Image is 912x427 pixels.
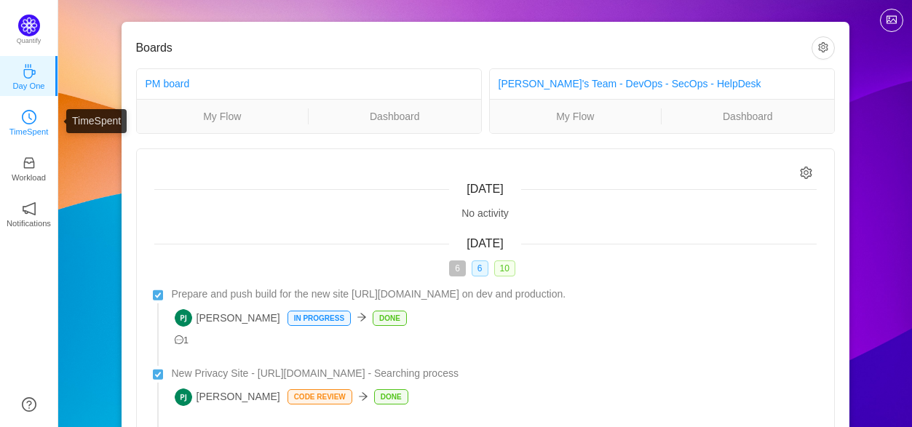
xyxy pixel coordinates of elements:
[17,36,41,47] p: Quantify
[357,312,367,322] i: icon: arrow-right
[136,41,812,55] h3: Boards
[172,287,817,302] a: Prepare and push build for the new site [URL][DOMAIN_NAME] on dev and production.
[662,108,834,124] a: Dashboard
[288,311,350,325] p: In Progress
[499,78,761,89] a: [PERSON_NAME]'s Team - DevOps - SecOps - HelpDesk
[175,388,192,406] img: PJ
[22,110,36,124] i: icon: clock-circle
[18,15,40,36] img: Quantify
[22,64,36,79] i: icon: coffee
[137,108,309,124] a: My Flow
[175,335,184,345] i: icon: message
[490,108,662,124] a: My Flow
[12,79,44,92] p: Day One
[154,206,817,221] div: No activity
[288,390,352,404] p: Code Review
[880,9,903,32] button: icon: picture
[472,260,488,276] span: 6
[175,309,192,327] img: PJ
[358,391,368,402] i: icon: arrow-right
[22,68,36,83] a: icon: coffeeDay One
[467,183,503,195] span: [DATE]
[22,114,36,129] a: icon: clock-circleTimeSpent
[22,201,36,216] i: icon: notification
[309,108,481,124] a: Dashboard
[172,366,817,381] a: New Privacy Site - [URL][DOMAIN_NAME] - Searching process
[812,36,835,60] button: icon: setting
[175,388,280,406] span: [PERSON_NAME]
[9,125,49,138] p: TimeSpent
[22,160,36,175] a: icon: inboxWorkload
[12,171,46,184] p: Workload
[172,287,566,302] span: Prepare and push build for the new site [URL][DOMAIN_NAME] on dev and production.
[467,237,503,250] span: [DATE]
[146,78,190,89] a: PM board
[800,167,812,179] i: icon: setting
[373,311,406,325] p: Done
[7,217,51,230] p: Notifications
[375,390,408,404] p: Done
[175,335,189,346] span: 1
[22,156,36,170] i: icon: inbox
[449,260,466,276] span: 6
[494,260,515,276] span: 10
[175,309,280,327] span: [PERSON_NAME]
[172,366,459,381] span: New Privacy Site - [URL][DOMAIN_NAME] - Searching process
[22,206,36,220] a: icon: notificationNotifications
[22,397,36,412] a: icon: question-circle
